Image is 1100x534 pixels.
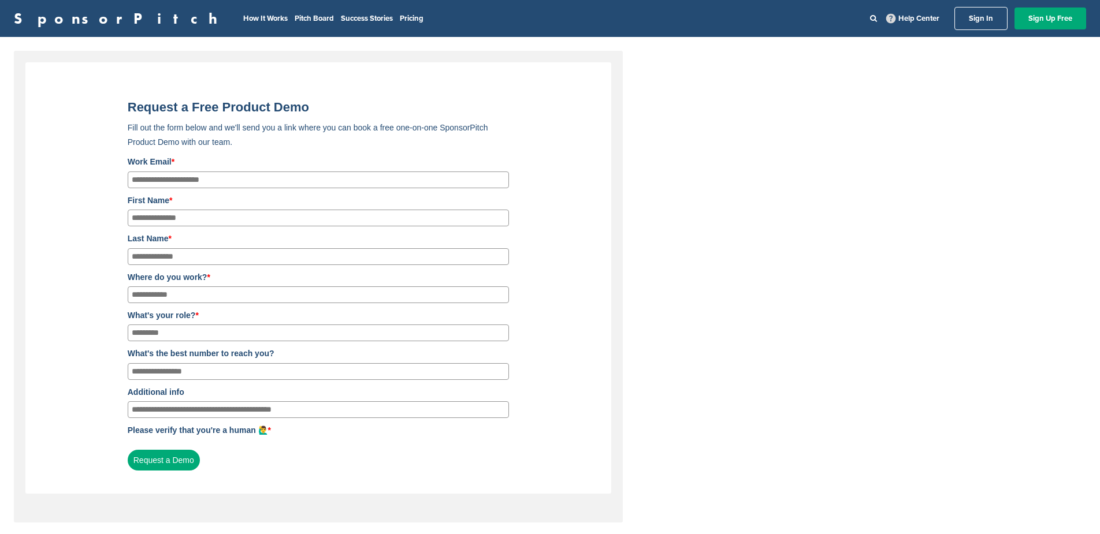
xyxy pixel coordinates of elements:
[14,11,225,26] a: SponsorPitch
[128,100,509,115] title: Request a Free Product Demo
[341,14,393,23] a: Success Stories
[128,450,200,470] button: Request a Demo
[295,14,334,23] a: Pitch Board
[128,232,509,245] label: Last Name
[128,271,509,283] label: Where do you work?
[128,424,509,436] label: Please verify that you're a human 🙋‍♂️
[128,309,509,322] label: What's your role?
[128,121,509,150] p: Fill out the form below and we'll send you a link where you can book a free one-on-one SponsorPit...
[1014,8,1086,29] a: Sign Up Free
[128,194,509,207] label: First Name
[400,14,423,23] a: Pricing
[128,155,509,168] label: Work Email
[243,14,288,23] a: How It Works
[954,7,1008,30] a: Sign In
[128,347,509,360] label: What's the best number to reach you?
[128,386,509,398] label: Additional info
[884,12,942,25] a: Help Center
